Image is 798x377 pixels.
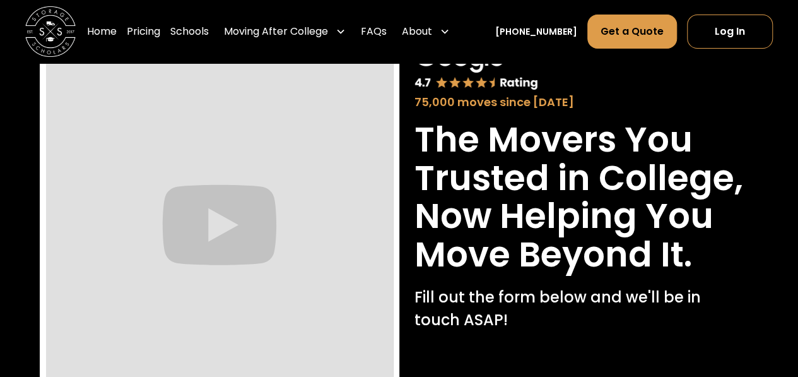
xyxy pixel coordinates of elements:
[170,14,209,49] a: Schools
[361,14,387,49] a: FAQs
[414,121,743,273] h1: The Movers You Trusted in College, Now Helping You Move Beyond It.
[402,24,432,39] div: About
[224,24,328,39] div: Moving After College
[397,14,455,49] div: About
[87,14,117,49] a: Home
[25,6,76,57] img: Storage Scholars main logo
[414,44,538,91] img: Google 4.7 star rating
[127,14,160,49] a: Pricing
[219,14,351,49] div: Moving After College
[495,25,577,39] a: [PHONE_NUMBER]
[587,15,677,49] a: Get a Quote
[687,15,773,49] a: Log In
[414,93,743,111] div: 75,000 moves since [DATE]
[414,286,743,332] p: Fill out the form below and we'll be in touch ASAP!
